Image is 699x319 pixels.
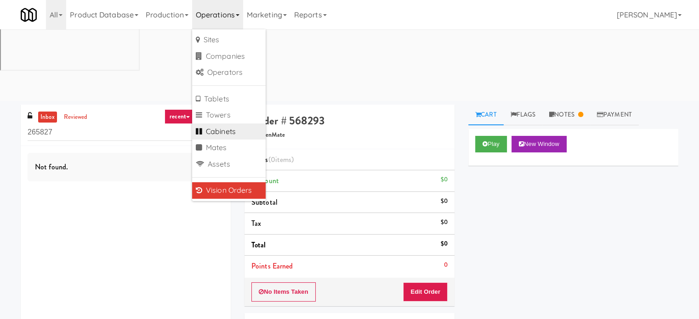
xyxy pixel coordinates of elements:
a: reviewed [62,112,90,123]
input: Search vision orders [28,124,224,141]
span: Points Earned [251,261,293,271]
a: Operators [192,64,266,81]
a: Towers [192,107,266,123]
button: No Items Taken [251,282,316,302]
button: Play [475,136,507,152]
button: New Window [511,136,567,152]
span: Items [251,154,294,165]
a: recent [165,109,195,124]
div: $0 [441,174,448,185]
span: Not found. [35,162,68,172]
span: Discount [251,175,279,186]
h4: Order # 568293 [251,115,448,127]
a: Companies [192,48,266,65]
div: $0 [441,238,448,250]
button: Edit Order [403,282,448,302]
a: Tablets [192,91,266,107]
div: $0 [441,196,448,207]
img: Micromart [21,7,37,23]
div: 0 [444,259,448,271]
a: Sites [192,32,266,48]
a: Payment [590,105,639,125]
span: Subtotal [251,197,278,207]
a: Flags [504,105,543,125]
ng-pluralize: items [275,154,292,165]
a: Cart [468,105,504,125]
span: Tax [251,218,261,229]
a: Cabinets [192,123,266,140]
a: inbox [38,112,57,123]
a: Vision Orders [192,182,266,199]
span: (0 ) [268,154,294,165]
a: Mates [192,140,266,156]
a: Notes [542,105,590,125]
a: Assets [192,156,266,173]
div: $0 [441,217,448,228]
span: Total [251,240,266,250]
h5: KitchenMate [251,132,448,139]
